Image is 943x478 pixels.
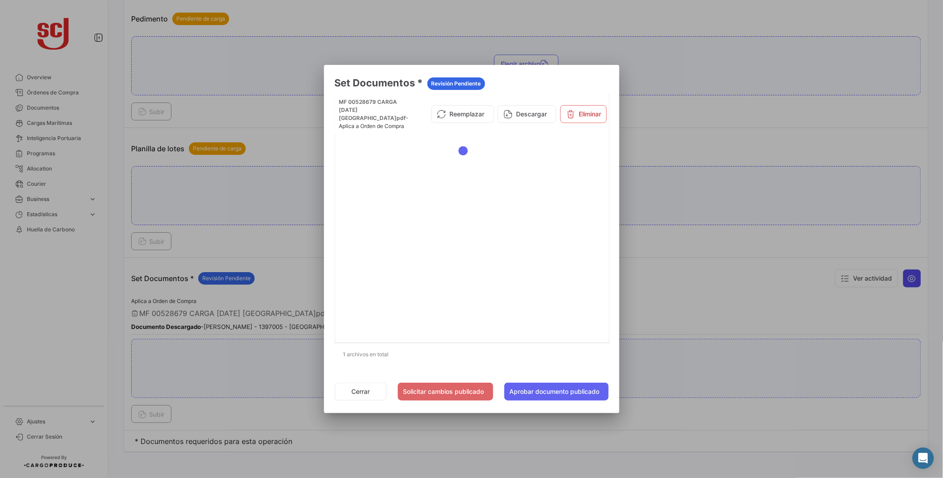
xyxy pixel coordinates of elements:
[498,105,556,123] button: Descargar
[339,98,406,121] span: MF 00528679 CARGA [DATE] [GEOGRAPHIC_DATA]pdf
[560,105,607,123] button: Eliminar
[913,448,934,469] div: Abrir Intercom Messenger
[431,105,494,123] button: Reemplazar
[335,343,609,366] div: 1 archivos en total
[335,383,387,401] button: Cerrar
[504,383,609,401] button: Aprobar documento publicado
[431,80,481,88] span: Revisión Pendiente
[398,383,493,401] button: Solicitar cambios publicado
[335,76,609,90] h3: Set Documentos *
